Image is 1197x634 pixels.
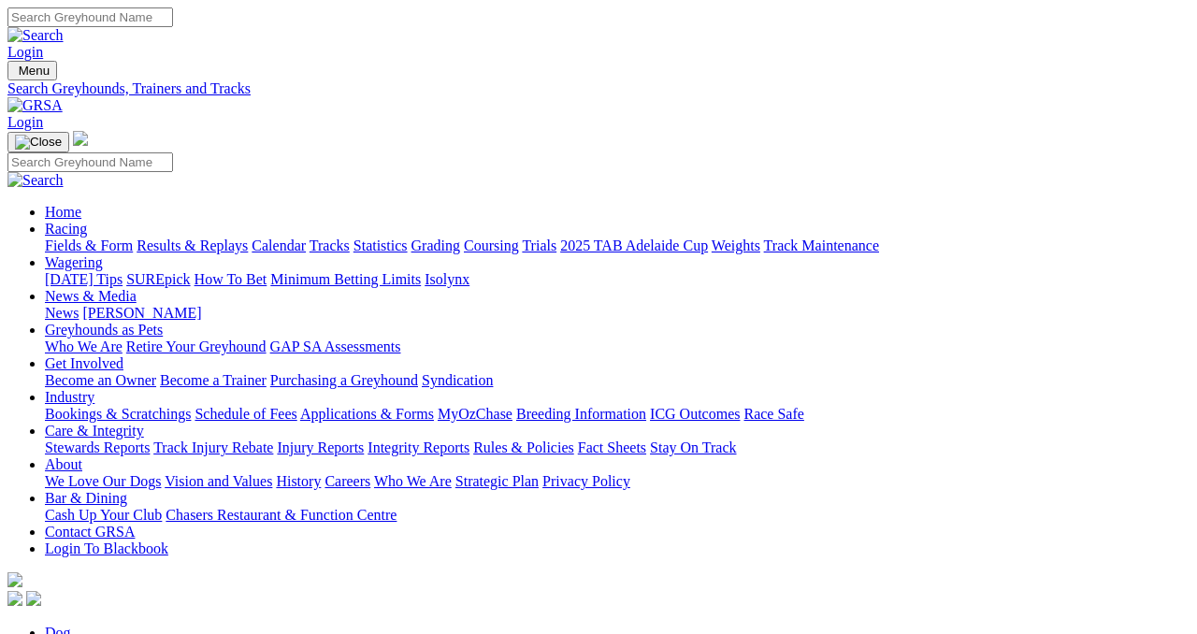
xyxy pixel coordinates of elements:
[45,423,144,439] a: Care & Integrity
[743,406,803,422] a: Race Safe
[300,406,434,422] a: Applications & Forms
[45,406,1190,423] div: Industry
[126,271,190,287] a: SUREpick
[650,439,736,455] a: Stay On Track
[45,524,135,540] a: Contact GRSA
[374,473,452,489] a: Who We Are
[45,540,168,556] a: Login To Blackbook
[45,473,1190,490] div: About
[7,591,22,606] img: facebook.svg
[438,406,512,422] a: MyOzChase
[45,389,94,405] a: Industry
[45,439,150,455] a: Stewards Reports
[45,439,1190,456] div: Care & Integrity
[45,288,137,304] a: News & Media
[310,238,350,253] a: Tracks
[15,135,62,150] img: Close
[455,473,539,489] a: Strategic Plan
[45,372,156,388] a: Become an Owner
[45,305,1190,322] div: News & Media
[45,406,191,422] a: Bookings & Scratchings
[45,490,127,506] a: Bar & Dining
[45,507,162,523] a: Cash Up Your Club
[45,271,1190,288] div: Wagering
[45,372,1190,389] div: Get Involved
[276,473,321,489] a: History
[165,473,272,489] a: Vision and Values
[7,44,43,60] a: Login
[7,152,173,172] input: Search
[7,97,63,114] img: GRSA
[578,439,646,455] a: Fact Sheets
[464,238,519,253] a: Coursing
[153,439,273,455] a: Track Injury Rebate
[82,305,201,321] a: [PERSON_NAME]
[270,339,401,354] a: GAP SA Assessments
[19,64,50,78] span: Menu
[425,271,469,287] a: Isolynx
[522,238,556,253] a: Trials
[73,131,88,146] img: logo-grsa-white.png
[516,406,646,422] a: Breeding Information
[542,473,630,489] a: Privacy Policy
[195,271,267,287] a: How To Bet
[560,238,708,253] a: 2025 TAB Adelaide Cup
[160,372,267,388] a: Become a Trainer
[166,507,397,523] a: Chasers Restaurant & Function Centre
[45,238,133,253] a: Fields & Form
[195,406,296,422] a: Schedule of Fees
[7,572,22,587] img: logo-grsa-white.png
[45,221,87,237] a: Racing
[45,238,1190,254] div: Racing
[45,456,82,472] a: About
[7,61,57,80] button: Toggle navigation
[650,406,740,422] a: ICG Outcomes
[277,439,364,455] a: Injury Reports
[45,473,161,489] a: We Love Our Dogs
[270,372,418,388] a: Purchasing a Greyhound
[126,339,267,354] a: Retire Your Greyhound
[26,591,41,606] img: twitter.svg
[270,271,421,287] a: Minimum Betting Limits
[45,204,81,220] a: Home
[324,473,370,489] a: Careers
[7,27,64,44] img: Search
[764,238,879,253] a: Track Maintenance
[45,305,79,321] a: News
[353,238,408,253] a: Statistics
[368,439,469,455] a: Integrity Reports
[422,372,493,388] a: Syndication
[137,238,248,253] a: Results & Replays
[45,355,123,371] a: Get Involved
[45,322,163,338] a: Greyhounds as Pets
[7,114,43,130] a: Login
[45,339,1190,355] div: Greyhounds as Pets
[7,80,1190,97] a: Search Greyhounds, Trainers and Tracks
[45,339,123,354] a: Who We Are
[712,238,760,253] a: Weights
[7,7,173,27] input: Search
[45,507,1190,524] div: Bar & Dining
[473,439,574,455] a: Rules & Policies
[7,132,69,152] button: Toggle navigation
[45,271,123,287] a: [DATE] Tips
[411,238,460,253] a: Grading
[252,238,306,253] a: Calendar
[7,172,64,189] img: Search
[45,254,103,270] a: Wagering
